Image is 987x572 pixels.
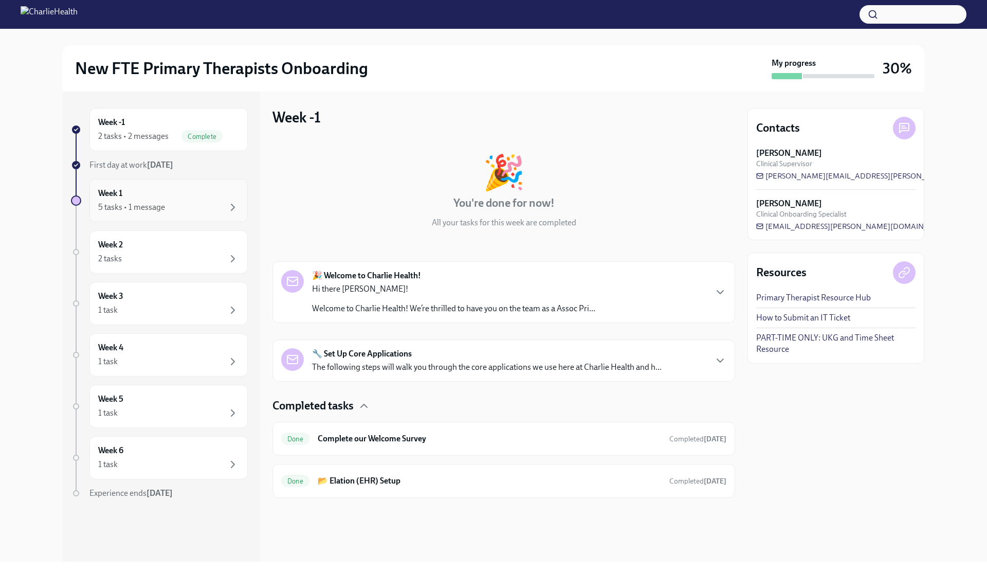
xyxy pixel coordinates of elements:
[756,312,850,324] a: How to Submit an IT Ticket
[756,198,822,209] strong: [PERSON_NAME]
[756,159,812,169] span: Clinical Supervisor
[312,303,595,314] p: Welcome to Charlie Health! We’re thrilled to have you on the team as a Assoc Pri...
[704,477,726,486] strong: [DATE]
[98,407,118,419] div: 1 task
[98,117,125,128] h6: Week -1
[71,179,248,222] a: Week 15 tasks • 1 message
[98,131,169,142] div: 2 tasks • 2 messages
[669,476,726,486] span: September 23rd, 2025 13:44
[281,473,726,489] a: Done📂 Elation (EHR) SetupCompleted[DATE]
[318,433,661,444] h6: Complete our Welcome Survey
[98,445,123,456] h6: Week 6
[756,120,800,136] h4: Contacts
[669,477,726,486] span: Completed
[312,283,595,295] p: Hi there [PERSON_NAME]!
[147,488,173,498] strong: [DATE]
[71,282,248,325] a: Week 31 task
[318,475,661,487] h6: 📂 Elation (EHR) Setup
[453,195,555,211] h4: You're done for now!
[704,435,726,443] strong: [DATE]
[71,230,248,274] a: Week 22 tasks
[89,488,173,498] span: Experience ends
[432,217,576,228] p: All your tasks for this week are completed
[281,477,309,485] span: Done
[21,6,78,23] img: CharlieHealth
[669,434,726,444] span: September 19th, 2025 07:27
[883,59,912,78] h3: 30%
[272,108,321,127] h3: Week -1
[98,342,123,353] h6: Week 4
[89,160,173,170] span: First day at work
[98,356,118,367] div: 1 task
[98,188,122,199] h6: Week 1
[312,270,421,281] strong: 🎉 Welcome to Charlie Health!
[483,155,525,189] div: 🎉
[312,362,662,373] p: The following steps will walk you through the core applications we use here at Charlie Health and...
[71,159,248,171] a: First day at work[DATE]
[312,348,412,360] strong: 🔧 Set Up Core Applications
[98,459,118,470] div: 1 task
[98,305,118,316] div: 1 task
[772,58,816,69] strong: My progress
[98,253,122,264] div: 2 tasks
[71,333,248,377] a: Week 41 task
[71,385,248,428] a: Week 51 task
[756,292,871,303] a: Primary Therapist Resource Hub
[281,431,726,447] a: DoneComplete our Welcome SurveyCompleted[DATE]
[98,239,123,251] h6: Week 2
[756,148,822,159] strong: [PERSON_NAME]
[147,160,173,170] strong: [DATE]
[756,332,916,355] a: PART-TIME ONLY: UKG and Time Sheet Resource
[272,398,354,414] h4: Completed tasks
[98,291,123,302] h6: Week 3
[71,436,248,479] a: Week 61 task
[75,58,368,79] h2: New FTE Primary Therapists Onboarding
[669,435,726,443] span: Completed
[272,398,735,414] div: Completed tasks
[756,221,953,231] a: [EMAIL_ADDRESS][PERSON_NAME][DOMAIN_NAME]
[181,133,223,140] span: Complete
[756,265,807,280] h4: Resources
[98,202,165,213] div: 5 tasks • 1 message
[71,108,248,151] a: Week -12 tasks • 2 messagesComplete
[98,394,123,405] h6: Week 5
[281,435,309,443] span: Done
[756,209,847,219] span: Clinical Onboarding Specialist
